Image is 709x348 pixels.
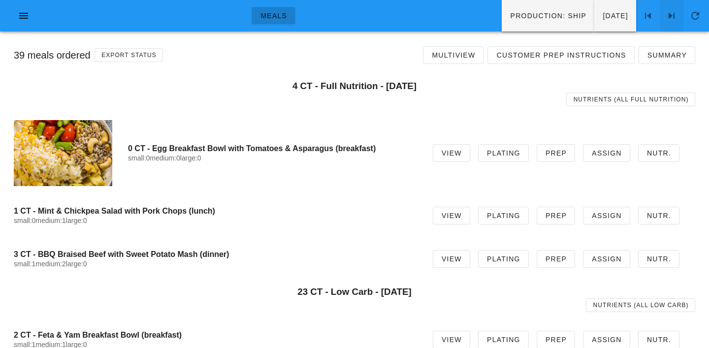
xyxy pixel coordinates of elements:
[101,52,157,59] span: Export Status
[128,144,417,153] h4: 0 CT - Egg Breakfast Bowl with Tomatoes & Asparagus (breakfast)
[591,336,622,344] span: Assign
[646,255,671,263] span: Nutr.
[638,144,679,162] a: Nutr.
[433,144,470,162] a: View
[486,255,520,263] span: Plating
[537,250,575,268] a: Prep
[545,212,567,220] span: Prep
[647,51,687,59] span: Summary
[639,46,695,64] a: Summary
[583,207,630,224] a: Assign
[150,154,180,162] span: medium:0
[638,250,679,268] a: Nutr.
[14,217,35,224] span: small:0
[14,50,91,61] span: 39 meals ordered
[537,144,575,162] a: Prep
[537,207,575,224] a: Prep
[646,336,671,344] span: Nutr.
[486,149,520,157] span: Plating
[180,154,201,162] span: large:0
[646,212,671,220] span: Nutr.
[441,149,462,157] span: View
[95,48,163,62] button: Export Status
[638,207,679,224] a: Nutr.
[583,144,630,162] a: Assign
[441,336,462,344] span: View
[478,250,529,268] a: Plating
[593,302,689,309] span: Nutrients (all Low Carb)
[478,207,529,224] a: Plating
[583,250,630,268] a: Assign
[14,206,417,216] h4: 1 CT - Mint & Chickpea Salad with Pork Chops (lunch)
[602,12,628,20] span: [DATE]
[14,286,695,297] h3: 23 CT - Low Carb - [DATE]
[478,144,529,162] a: Plating
[486,336,520,344] span: Plating
[423,46,483,64] a: Multiview
[573,96,689,103] span: Nutrients (all Full Nutrition)
[14,81,695,92] h3: 4 CT - Full Nutrition - [DATE]
[14,250,417,259] h4: 3 CT - BBQ Braised Beef with Sweet Potato Mash (dinner)
[252,7,295,25] a: Meals
[545,149,567,157] span: Prep
[566,93,695,106] a: Nutrients (all Full Nutrition)
[486,212,520,220] span: Plating
[545,255,567,263] span: Prep
[14,260,35,268] span: small:1
[260,12,287,20] span: Meals
[35,260,65,268] span: medium:2
[591,149,622,157] span: Assign
[128,154,150,162] span: small:0
[66,217,87,224] span: large:0
[433,250,470,268] a: View
[35,217,65,224] span: medium:1
[496,51,626,59] span: Customer Prep Instructions
[441,255,462,263] span: View
[66,260,87,268] span: large:0
[487,46,634,64] a: Customer Prep Instructions
[545,336,567,344] span: Prep
[586,298,695,312] a: Nutrients (all Low Carb)
[591,212,622,220] span: Assign
[433,207,470,224] a: View
[14,330,417,340] h4: 2 CT - Feta & Yam Breakfast Bowl (breakfast)
[510,12,586,20] span: Production: ship
[591,255,622,263] span: Assign
[646,149,671,157] span: Nutr.
[441,212,462,220] span: View
[431,51,475,59] span: Multiview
